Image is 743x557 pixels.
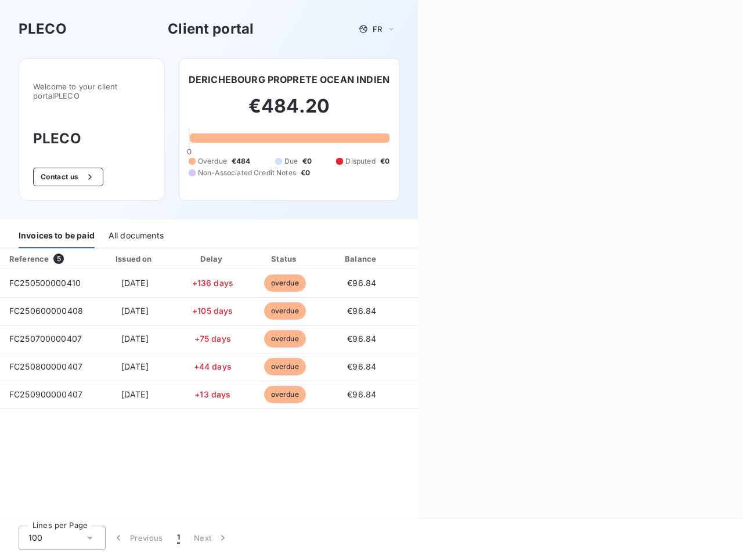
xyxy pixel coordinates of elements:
div: Balance [324,253,399,265]
span: €0 [301,168,310,178]
span: +44 days [194,361,232,371]
span: +105 days [192,306,233,316]
span: overdue [264,330,306,348]
span: 0 [187,147,192,156]
span: 100 [28,532,42,544]
button: Contact us [33,168,103,186]
span: €0 [302,156,312,167]
div: Status [250,253,319,265]
h3: Client portal [168,19,254,39]
span: overdue [264,302,306,320]
h2: €484.20 [189,95,389,129]
span: 1 [177,532,180,544]
span: FC250800000407 [9,361,82,371]
span: overdue [264,274,306,292]
span: overdue [264,358,306,375]
div: Reference [9,254,49,263]
span: €484 [232,156,251,167]
span: FC250900000407 [9,389,82,399]
span: Disputed [345,156,375,167]
div: PDF [404,253,463,265]
span: [DATE] [121,306,149,316]
span: FC250500000410 [9,278,81,288]
h3: PLECO [19,19,67,39]
span: [DATE] [121,334,149,343]
span: €96.84 [347,306,376,316]
div: All documents [109,224,164,248]
h3: PLECO [33,128,150,149]
div: Delay [179,253,246,265]
span: +136 days [192,278,233,288]
span: FC250700000407 [9,334,82,343]
div: Issued on [95,253,175,265]
span: €96.84 [347,334,376,343]
span: 5 [53,254,64,264]
span: Non-Associated Credit Notes [198,168,296,178]
button: 1 [170,526,187,550]
span: [DATE] [121,389,149,399]
span: +13 days [194,389,230,399]
span: Overdue [198,156,227,167]
span: €96.84 [347,361,376,371]
h6: DERICHEBOURG PROPRETE OCEAN INDIEN [189,73,389,86]
span: €96.84 [347,389,376,399]
span: FR [373,24,382,34]
button: Next [187,526,236,550]
span: [DATE] [121,361,149,371]
div: Invoices to be paid [19,224,95,248]
span: FC250600000408 [9,306,83,316]
span: Due [284,156,298,167]
span: Welcome to your client portal PLECO [33,82,150,100]
button: Previous [106,526,170,550]
span: +75 days [194,334,231,343]
span: €96.84 [347,278,376,288]
span: €0 [380,156,389,167]
span: overdue [264,386,306,403]
span: [DATE] [121,278,149,288]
